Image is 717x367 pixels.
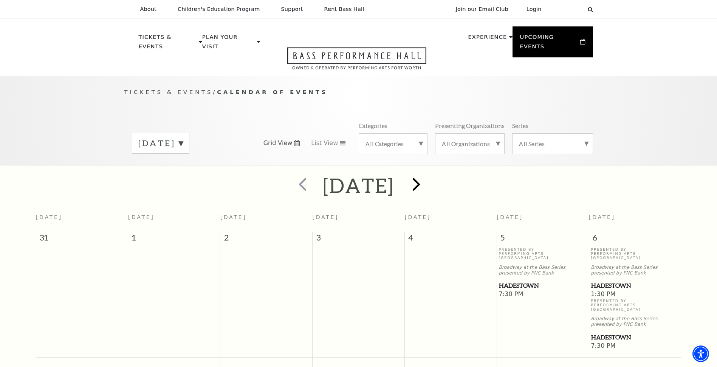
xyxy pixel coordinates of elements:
span: 3 [313,232,404,247]
span: [DATE] [313,214,339,220]
p: Broadway at the Bass Series presented by PNC Bank [591,316,679,327]
p: Rent Bass Hall [324,6,364,12]
h2: [DATE] [323,173,394,197]
p: Tickets & Events [139,32,197,56]
span: 6 [589,232,681,247]
span: [DATE] [128,214,155,220]
p: Experience [468,32,507,46]
select: Select: [554,6,581,13]
label: All Organizations [441,140,498,148]
span: 7:30 PM [591,342,679,350]
span: 1:30 PM [591,290,679,299]
p: Categories [359,122,387,130]
span: 31 [36,232,128,247]
div: Accessibility Menu [692,345,709,362]
span: List View [311,139,338,147]
p: Presented By Performing Arts [GEOGRAPHIC_DATA] [499,247,587,260]
button: next [401,172,429,199]
span: 5 [497,232,589,247]
p: Series [512,122,528,130]
span: 1 [128,232,220,247]
span: [DATE] [36,214,62,220]
span: 7:30 PM [499,290,587,299]
span: Hadestown [591,333,679,342]
p: Broadway at the Bass Series presented by PNC Bank [591,265,679,276]
span: Hadestown [499,281,586,290]
p: Children's Education Program [178,6,260,12]
span: Calendar of Events [217,89,328,95]
label: [DATE] [138,137,183,149]
span: [DATE] [220,214,247,220]
p: Presented By Performing Arts [GEOGRAPHIC_DATA] [591,247,679,260]
button: prev [288,172,316,199]
a: Open this option [260,47,454,76]
p: Upcoming Events [520,32,579,56]
span: [DATE] [589,214,615,220]
span: [DATE] [404,214,431,220]
p: Support [281,6,303,12]
p: Plan Your Visit [202,32,255,56]
p: Broadway at the Bass Series presented by PNC Bank [499,265,587,276]
span: Tickets & Events [124,89,213,95]
span: [DATE] [497,214,523,220]
p: Presented By Performing Arts [GEOGRAPHIC_DATA] [591,299,679,311]
label: All Categories [365,140,421,148]
span: 4 [405,232,497,247]
p: / [124,88,593,97]
span: 2 [220,232,312,247]
span: Grid View [263,139,293,147]
p: Presenting Organizations [435,122,505,130]
span: Hadestown [591,281,679,290]
p: About [140,6,156,12]
label: All Series [519,140,587,148]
